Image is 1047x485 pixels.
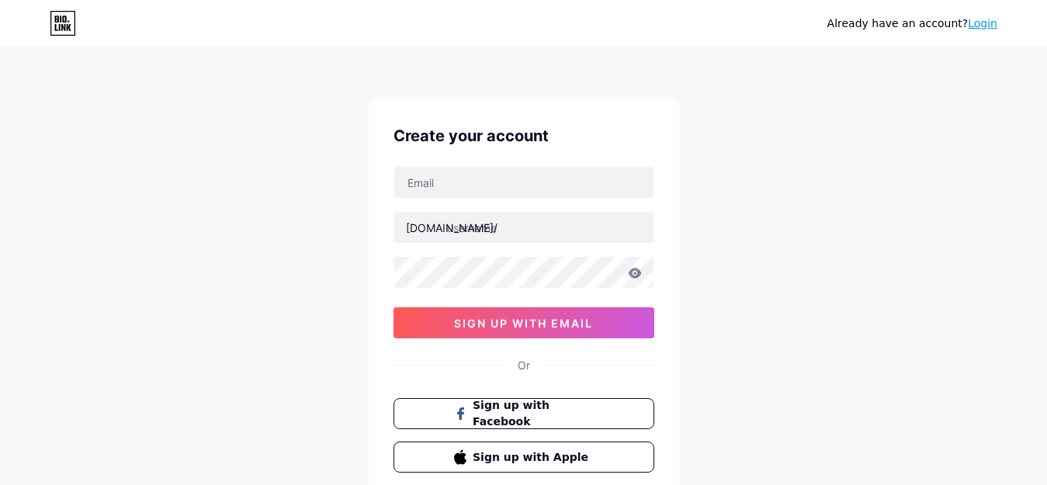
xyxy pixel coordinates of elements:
[394,212,654,243] input: username
[406,220,497,236] div: [DOMAIN_NAME]/
[827,16,997,32] div: Already have an account?
[473,449,593,466] span: Sign up with Apple
[473,397,593,430] span: Sign up with Facebook
[393,398,654,429] button: Sign up with Facebook
[968,17,997,29] a: Login
[454,317,593,330] span: sign up with email
[393,124,654,147] div: Create your account
[518,357,530,373] div: Or
[394,167,654,198] input: Email
[393,307,654,338] button: sign up with email
[393,442,654,473] button: Sign up with Apple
